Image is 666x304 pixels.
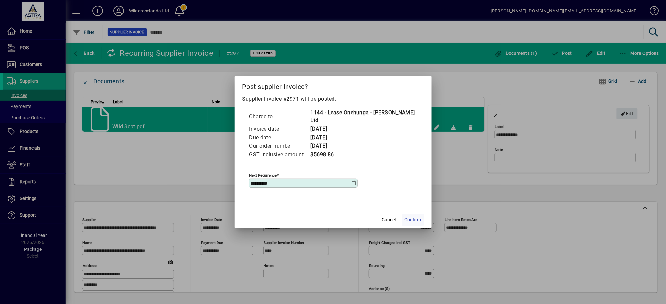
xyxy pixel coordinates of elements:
[405,216,421,223] span: Confirm
[249,133,310,142] td: Due date
[249,173,277,177] mat-label: Next recurrence
[310,108,417,125] td: 1144 - Lease Onehunga - [PERSON_NAME] Ltd
[310,150,417,159] td: $5698.86
[310,142,417,150] td: [DATE]
[249,125,310,133] td: Invoice date
[310,125,417,133] td: [DATE]
[382,216,396,223] span: Cancel
[249,150,310,159] td: GST inclusive amount
[379,214,400,226] button: Cancel
[249,142,310,150] td: Our order number
[235,76,432,95] h2: Post supplier invoice?
[310,133,417,142] td: [DATE]
[402,214,424,226] button: Confirm
[242,95,424,103] p: Supplier invoice #2971 will be posted.
[249,108,310,125] td: Charge to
